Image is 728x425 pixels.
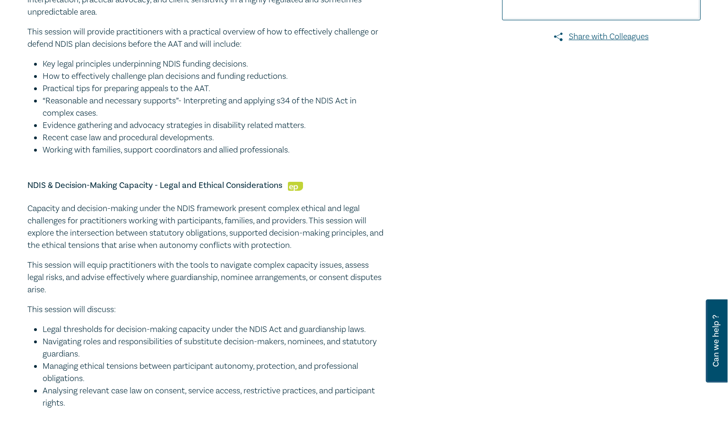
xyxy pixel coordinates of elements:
[27,304,387,316] p: This session will discuss:
[43,58,387,70] li: Key legal principles underpinning NDIS funding decisions.
[27,180,387,191] h5: NDIS & Decision-Making Capacity - Legal and Ethical Considerations
[43,385,387,409] li: Analysing relevant case law on consent, service access, restrictive practices, and participant ri...
[43,323,387,336] li: Legal thresholds for decision-making capacity under the NDIS Act and guardianship laws.
[43,70,387,83] li: How to effectively challenge plan decisions and funding reductions.
[43,132,387,144] li: Recent case law and procedural developments.
[43,144,387,156] li: Working with families, support coordinators and allied professionals.
[711,305,720,377] span: Can we help ?
[43,360,387,385] li: Managing ethical tensions between participant autonomy, protection, and professional obligations.
[43,83,387,95] li: Practical tips for preparing appeals to the AAT.
[27,26,387,51] p: This session will provide practitioners with a practical overview of how to effectively challenge...
[43,336,387,360] li: Navigating roles and responsibilities of substitute decision-makers, nominees, and statutory guar...
[288,182,303,191] img: Ethics & Professional Responsibility
[43,95,387,119] li: “Reasonable and necessary supports”- Interpreting and applying s34 of the NDIS Act in complex cases.
[502,31,701,43] a: Share with Colleagues
[43,119,387,132] li: Evidence gathering and advocacy strategies in disability related matters.
[27,259,387,296] p: This session will equip practitioners with the tools to navigate complex capacity issues, assess ...
[27,203,387,252] p: Capacity and decision-making under the NDIS framework present complex ethical and legal challenge...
